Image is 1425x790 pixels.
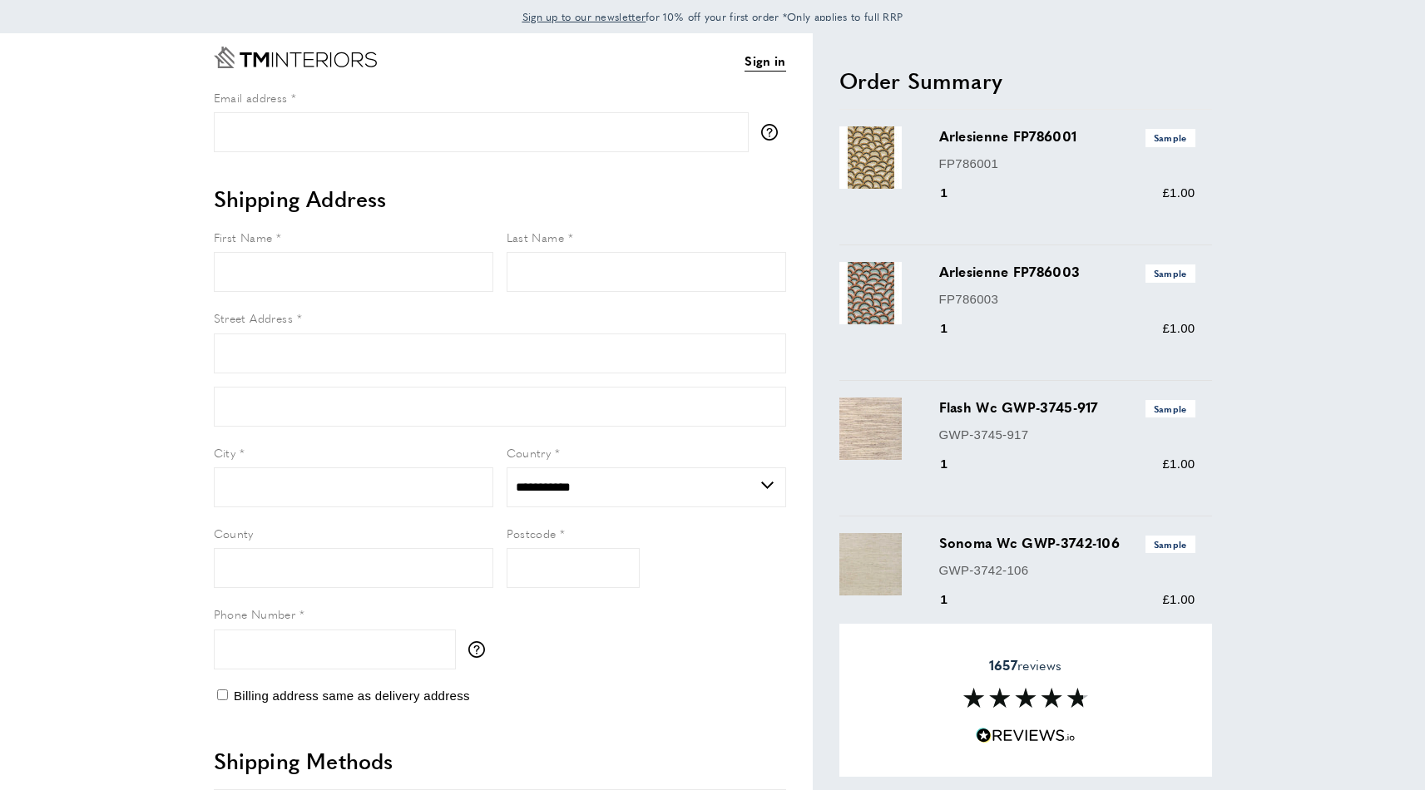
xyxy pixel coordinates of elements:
[939,590,972,610] div: 1
[939,397,1195,417] h3: Flash Wc GWP-3745-917
[1145,400,1195,417] span: Sample
[522,8,646,25] a: Sign up to our newsletter
[1162,321,1195,335] span: £1.00
[839,66,1212,96] h2: Order Summary
[939,289,1195,309] p: FP786003
[214,746,786,776] h2: Shipping Methods
[468,641,493,658] button: More information
[214,89,288,106] span: Email address
[214,229,273,245] span: First Name
[214,605,296,622] span: Phone Number
[217,689,228,700] input: Billing address same as delivery address
[214,47,377,68] a: Go to Home page
[939,183,972,203] div: 1
[1145,264,1195,282] span: Sample
[989,655,1017,674] strong: 1657
[989,657,1061,674] span: reviews
[214,184,786,214] h2: Shipping Address
[214,309,294,326] span: Street Address
[939,560,1195,580] p: GWP-3742-106
[1145,129,1195,146] span: Sample
[1162,185,1195,200] span: £1.00
[939,318,972,338] div: 1
[939,262,1195,282] h3: Arlesienne FP786003
[507,444,552,461] span: Country
[214,444,236,461] span: City
[522,9,903,24] span: for 10% off your first order *Only applies to full RRP
[839,533,902,595] img: Sonoma Wc GWP-3742-106
[963,688,1088,708] img: Reviews section
[1162,592,1195,606] span: £1.00
[939,454,972,474] div: 1
[745,51,785,72] a: Sign in
[939,425,1195,445] p: GWP-3745-917
[1162,457,1195,471] span: £1.00
[234,689,470,703] span: Billing address same as delivery address
[507,229,565,245] span: Last Name
[976,728,1076,743] img: Reviews.io 5 stars
[839,397,902,460] img: Flash Wc GWP-3745-917
[1145,536,1195,553] span: Sample
[939,533,1195,553] h3: Sonoma Wc GWP-3742-106
[214,525,254,541] span: County
[839,126,902,189] img: Arlesienne FP786001
[939,126,1195,146] h3: Arlesienne FP786001
[507,525,557,541] span: Postcode
[839,262,902,324] img: Arlesienne FP786003
[522,9,646,24] span: Sign up to our newsletter
[761,124,786,141] button: More information
[939,154,1195,174] p: FP786001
